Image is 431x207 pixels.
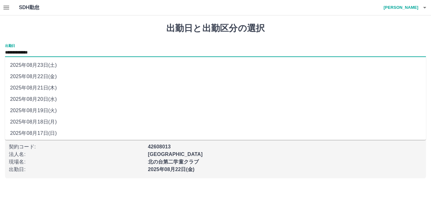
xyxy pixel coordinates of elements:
[5,60,426,71] li: 2025年08月23日(土)
[5,128,426,139] li: 2025年08月17日(日)
[5,139,426,150] li: 2025年08月16日(土)
[5,71,426,82] li: 2025年08月22日(金)
[5,82,426,94] li: 2025年08月21日(木)
[148,144,171,149] b: 42608013
[5,105,426,116] li: 2025年08月19日(火)
[5,43,15,48] label: 出勤日
[9,158,144,166] p: 現場名 :
[5,94,426,105] li: 2025年08月20日(水)
[5,116,426,128] li: 2025年08月18日(月)
[9,143,144,151] p: 契約コード :
[9,151,144,158] p: 法人名 :
[148,152,203,157] b: [GEOGRAPHIC_DATA]
[148,159,199,164] b: 北の台第二学童クラブ
[5,23,426,34] h1: 出勤日と出勤区分の選択
[9,166,144,173] p: 出勤日 :
[148,167,195,172] b: 2025年08月22日(金)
